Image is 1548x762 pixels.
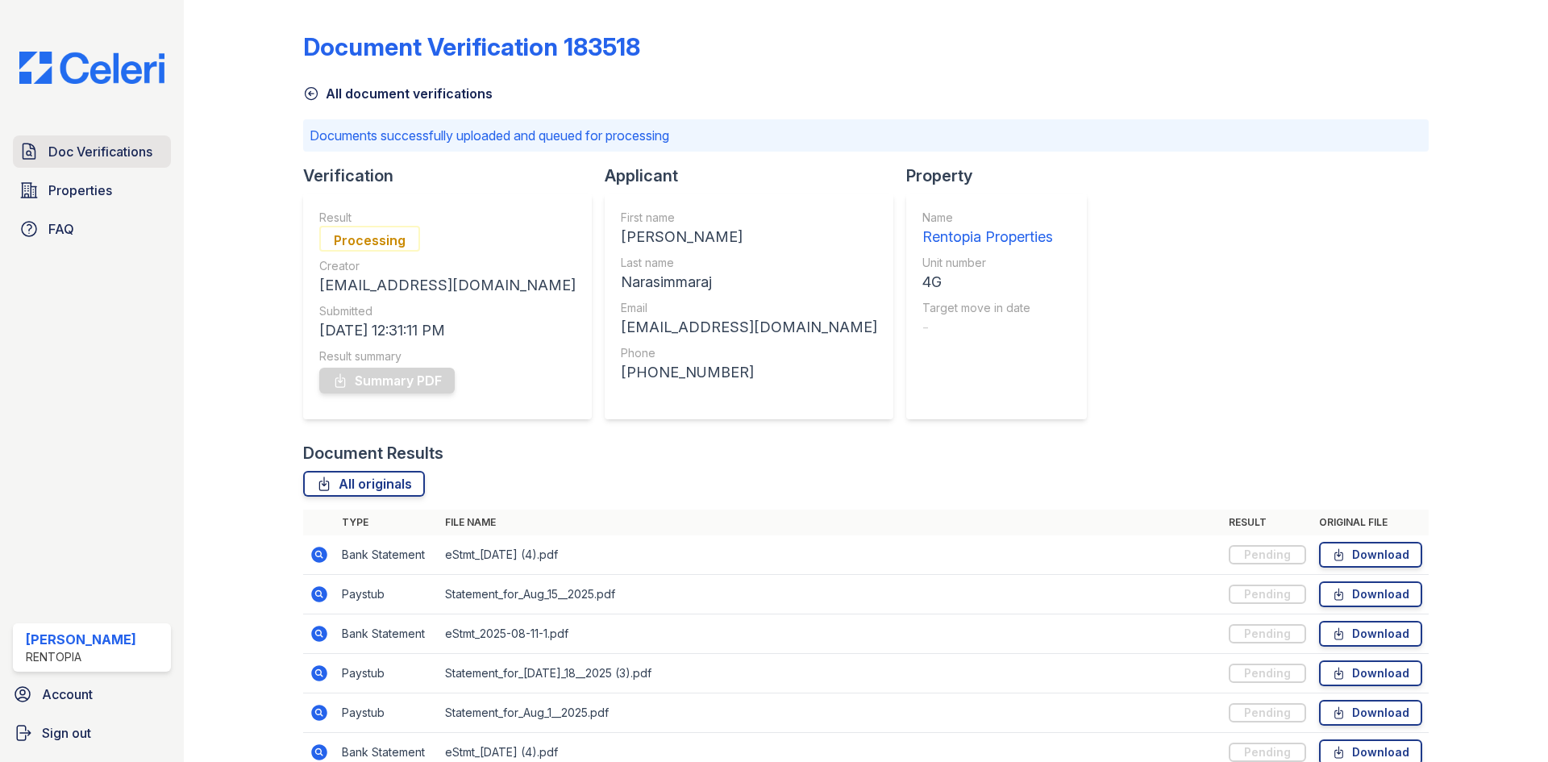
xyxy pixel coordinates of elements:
a: Sign out [6,717,177,749]
td: Paystub [335,654,439,693]
div: [DATE] 12:31:11 PM [319,319,576,342]
span: Properties [48,181,112,200]
td: Statement_for_Aug_15__2025.pdf [439,575,1222,614]
div: First name [621,210,877,226]
div: Phone [621,345,877,361]
div: Verification [303,164,605,187]
p: Documents successfully uploaded and queued for processing [310,126,1422,145]
div: Narasimmaraj [621,271,877,294]
span: Sign out [42,723,91,743]
div: Applicant [605,164,906,187]
a: Download [1319,660,1422,686]
span: Doc Verifications [48,142,152,161]
span: Account [42,685,93,704]
div: Pending [1229,743,1306,762]
td: Paystub [335,693,439,733]
div: Pending [1229,585,1306,604]
a: Download [1319,542,1422,568]
td: eStmt_2025-08-11-1.pdf [439,614,1222,654]
a: Download [1319,700,1422,726]
div: Rentopia [26,649,136,665]
div: Result [319,210,576,226]
div: Pending [1229,624,1306,643]
td: Statement_for_Aug_1__2025.pdf [439,693,1222,733]
div: 4G [922,271,1053,294]
th: Original file [1313,510,1429,535]
div: [EMAIL_ADDRESS][DOMAIN_NAME] [319,274,576,297]
td: Statement_for_[DATE]_18__2025 (3).pdf [439,654,1222,693]
div: Last name [621,255,877,271]
th: Result [1222,510,1313,535]
div: Creator [319,258,576,274]
div: Result summary [319,348,576,364]
div: [PHONE_NUMBER] [621,361,877,384]
div: Email [621,300,877,316]
a: Name Rentopia Properties [922,210,1053,248]
div: Rentopia Properties [922,226,1053,248]
a: Download [1319,581,1422,607]
div: Pending [1229,664,1306,683]
td: Paystub [335,575,439,614]
a: Download [1319,621,1422,647]
div: [EMAIL_ADDRESS][DOMAIN_NAME] [621,316,877,339]
td: Bank Statement [335,614,439,654]
a: All originals [303,471,425,497]
span: FAQ [48,219,74,239]
div: Document Verification 183518 [303,32,640,61]
th: Type [335,510,439,535]
div: [PERSON_NAME] [26,630,136,649]
td: eStmt_[DATE] (4).pdf [439,535,1222,575]
div: Unit number [922,255,1053,271]
a: All document verifications [303,84,493,103]
a: Properties [13,174,171,206]
div: - [922,316,1053,339]
td: Bank Statement [335,535,439,575]
div: Name [922,210,1053,226]
th: File name [439,510,1222,535]
a: Doc Verifications [13,135,171,168]
div: Processing [319,226,420,252]
img: CE_Logo_Blue-a8612792a0a2168367f1c8372b55b34899dd931a85d93a1a3d3e32e68fde9ad4.png [6,52,177,84]
div: Document Results [303,442,443,464]
div: Target move in date [922,300,1053,316]
a: FAQ [13,213,171,245]
div: [PERSON_NAME] [621,226,877,248]
div: Pending [1229,703,1306,722]
div: Property [906,164,1100,187]
a: Account [6,678,177,710]
div: Pending [1229,545,1306,564]
div: Submitted [319,303,576,319]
